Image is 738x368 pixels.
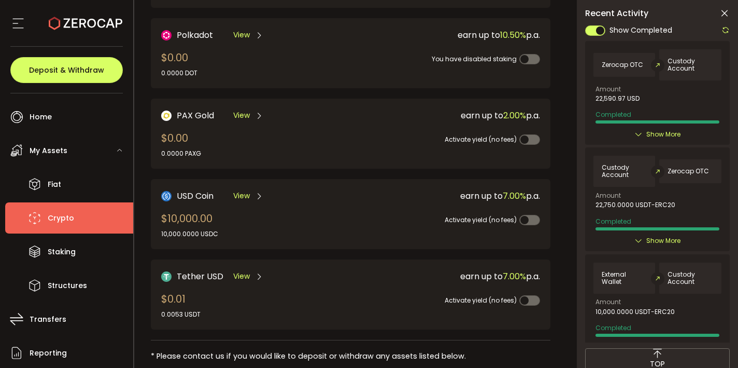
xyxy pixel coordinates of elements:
span: Staking [48,244,76,260]
img: USD Coin [161,191,172,201]
span: Home [30,110,52,125]
span: Zerocap OTC [668,168,709,175]
div: $0.00 [161,130,201,158]
span: 22,750.0000 USDT-ERC20 [595,201,675,209]
span: Amount [595,193,621,199]
span: Show More [646,236,680,246]
span: 7.00% [503,190,526,202]
div: earn up to p.a. [352,270,540,283]
div: $0.01 [161,291,201,319]
span: Show More [646,342,680,352]
span: 10.50% [500,29,526,41]
span: Structures [48,278,87,293]
span: You have disabled staking [432,54,517,63]
span: USD Coin [177,189,214,202]
span: Recent Activity [585,9,648,18]
span: 2.00% [503,110,526,121]
span: Show More [646,129,680,140]
span: Completed [595,110,631,119]
div: 10,000.0000 USDC [161,229,218,239]
span: Custody Account [668,58,713,72]
div: * Please contact us if you would like to deposit or withdraw any assets listed below. [151,351,550,362]
img: Tether USD [161,271,172,282]
span: Show Completed [609,25,672,36]
span: Deposit & Withdraw [29,66,104,74]
div: $10,000.00 [161,211,218,239]
div: earn up to p.a. [352,109,540,122]
span: Activate yield (no fees) [445,296,517,305]
img: DOT [161,30,172,40]
div: earn up to p.a. [352,189,540,202]
div: $0.00 [161,50,197,78]
span: 10,000.0000 USDT-ERC20 [595,308,675,316]
span: Custody Account [668,271,713,285]
span: Tether USD [177,270,223,283]
div: earn up to p.a. [352,29,540,42]
span: Fiat [48,177,61,192]
span: Custody Account [602,164,647,179]
span: Reporting [30,346,67,361]
span: External Wallet [602,271,647,285]
img: PAX Gold [161,111,172,121]
div: 0.0053 USDT [161,310,201,319]
span: Amount [595,86,621,92]
span: Activate yield (no fees) [445,215,517,224]
span: View [233,271,250,282]
span: PAX Gold [177,109,214,122]
span: Amount [595,299,621,305]
span: Transfers [30,312,66,327]
span: Completed [595,323,631,332]
span: Polkadot [177,29,213,42]
span: My Assets [30,143,67,158]
span: View [233,110,250,121]
span: Activate yield (no fees) [445,135,517,144]
iframe: Chat Widget [686,318,738,368]
span: Zerocap OTC [602,61,643,69]
span: View [233,30,250,40]
span: 7.00% [503,270,526,282]
div: 0.0000 PAXG [161,149,201,158]
span: View [233,190,250,201]
button: Deposit & Withdraw [10,57,123,83]
div: 0.0000 DOT [161,69,197,78]
span: Crypto [48,211,74,226]
span: Completed [595,217,631,226]
span: 22,590.97 USD [595,95,640,102]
